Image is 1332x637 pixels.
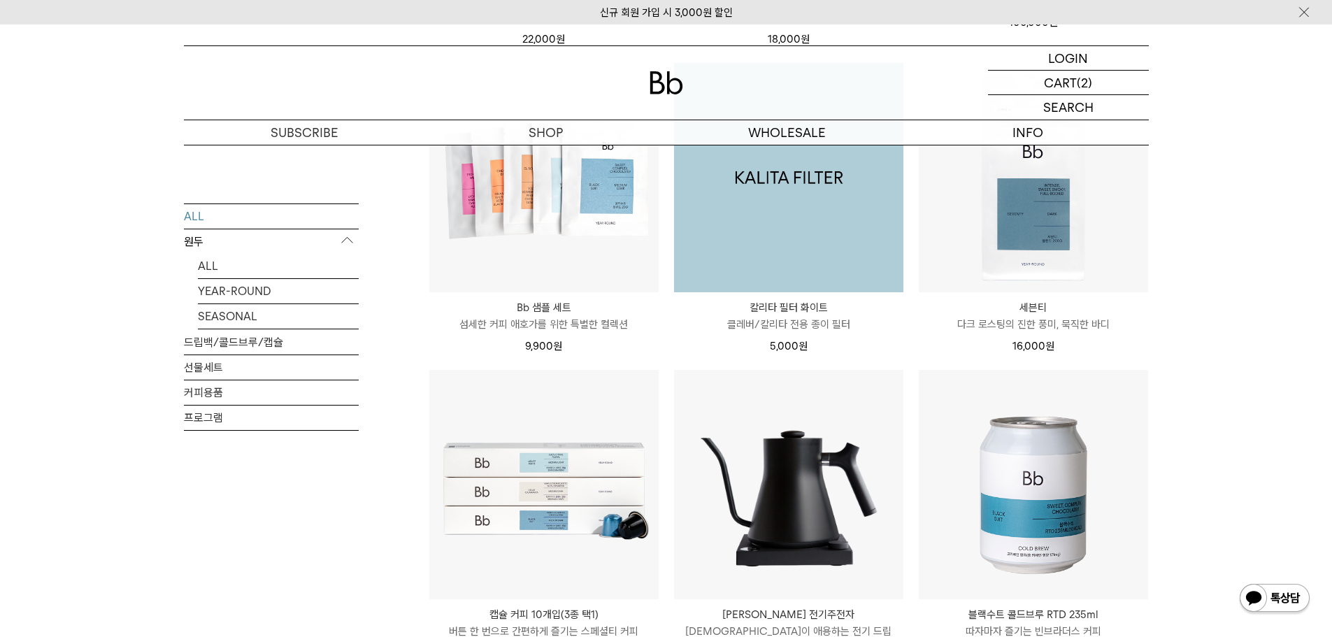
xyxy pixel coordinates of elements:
img: 1000000266_add2_09.jpg [674,63,903,292]
a: ALL [198,253,359,278]
a: 드립백/콜드브루/캡슐 [184,329,359,354]
a: 칼리타 필터 화이트 클레버/칼리타 전용 종이 필터 [674,299,903,333]
p: 캡슐 커피 10개입(3종 택1) [429,606,659,623]
span: 원 [1045,340,1054,352]
a: 프로그램 [184,405,359,429]
p: [PERSON_NAME] 전기주전자 [674,606,903,623]
a: 커피용품 [184,380,359,404]
p: 섬세한 커피 애호가를 위한 특별한 컬렉션 [429,316,659,333]
a: SUBSCRIBE [184,120,425,145]
a: SEASONAL [198,303,359,328]
a: YEAR-ROUND [198,278,359,303]
p: 블랙수트 콜드브루 RTD 235ml [919,606,1148,623]
a: 칼리타 필터 화이트 [674,63,903,292]
p: 세븐티 [919,299,1148,316]
span: 5,000 [770,340,808,352]
p: 칼리타 필터 화이트 [674,299,903,316]
img: 블랙수트 콜드브루 RTD 235ml [919,370,1148,599]
span: 원 [553,340,562,352]
a: SHOP [425,120,666,145]
img: 카카오톡 채널 1:1 채팅 버튼 [1238,582,1311,616]
a: ALL [184,203,359,228]
p: INFO [908,120,1149,145]
img: 캡슐 커피 10개입(3종 택1) [429,370,659,599]
p: CART [1044,71,1077,94]
a: LOGIN [988,46,1149,71]
p: 원두 [184,229,359,254]
a: 세븐티 다크 로스팅의 진한 풍미, 묵직한 바디 [919,299,1148,333]
a: CART (2) [988,71,1149,95]
a: Bb 샘플 세트 섬세한 커피 애호가를 위한 특별한 컬렉션 [429,299,659,333]
p: Bb 샘플 세트 [429,299,659,316]
img: Bb 샘플 세트 [429,63,659,292]
span: 9,900 [525,340,562,352]
span: 16,000 [1012,340,1054,352]
img: 세븐티 [919,63,1148,292]
p: WHOLESALE [666,120,908,145]
p: SEARCH [1043,95,1094,120]
img: 펠로우 스태그 전기주전자 [674,370,903,599]
p: (2) [1077,71,1092,94]
p: 다크 로스팅의 진한 풍미, 묵직한 바디 [919,316,1148,333]
p: LOGIN [1048,46,1088,70]
a: 선물세트 [184,355,359,379]
span: 원 [799,340,808,352]
p: 클레버/칼리타 전용 종이 필터 [674,316,903,333]
a: 신규 회원 가입 시 3,000원 할인 [600,6,733,19]
img: 로고 [650,71,683,94]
